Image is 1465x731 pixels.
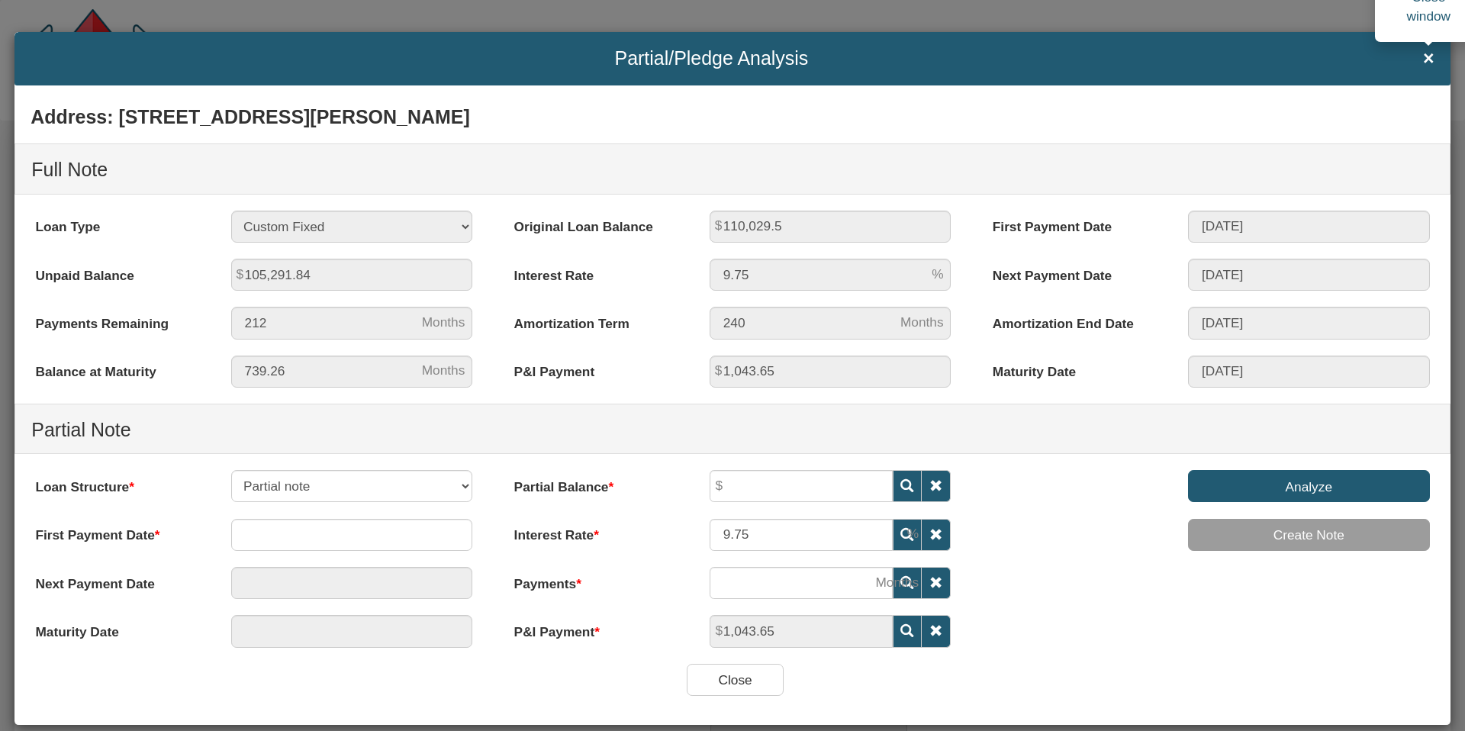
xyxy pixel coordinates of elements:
h4: Full Note [31,149,1433,191]
input: Close [687,664,784,696]
label: Next Payment Date [19,567,214,593]
label: Balance at Maturity [19,356,214,382]
label: Payments [498,567,694,593]
h4: Partial Note [31,409,1433,451]
label: Unpaid Balance [19,259,214,285]
label: Maturity Date [977,356,1172,382]
label: Original Loan Balance [498,211,694,237]
span: × [1423,48,1434,69]
label: Amortization Term [498,307,694,333]
input: Create Note [1188,519,1430,551]
label: Interest Rate [498,519,694,545]
label: First Payment Date [977,211,1172,237]
label: First Payment Date [19,519,214,545]
label: Maturity Date [19,615,214,641]
label: Loan Structure [19,470,214,496]
span: Partial/Pledge Analysis [31,48,1392,69]
label: Loan Type [19,211,214,237]
label: P&I Payment [498,356,694,382]
label: Interest Rate [498,259,694,285]
input: Analyze [1188,470,1430,502]
b: Address: [STREET_ADDRESS][PERSON_NAME] [31,106,469,127]
label: Next Payment Date [977,259,1172,285]
label: P&I Payment [498,615,694,641]
label: Amortization End Date [977,307,1172,333]
label: Partial Balance [498,470,694,496]
label: Payments Remaining [19,307,214,333]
